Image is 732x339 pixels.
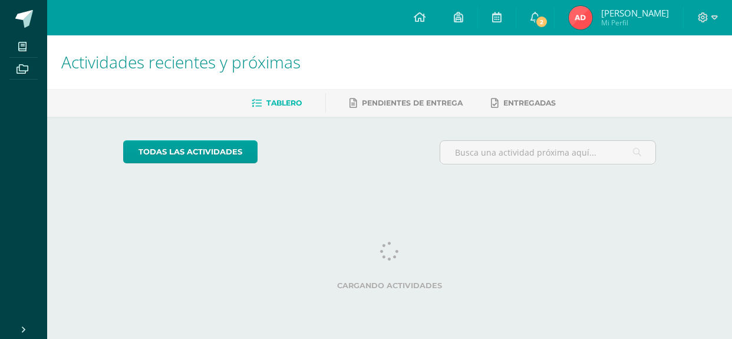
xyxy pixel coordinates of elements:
a: Pendientes de entrega [349,94,463,113]
span: Entregadas [503,98,556,107]
a: Entregadas [491,94,556,113]
span: 2 [535,15,548,28]
a: todas las Actividades [123,140,258,163]
span: Actividades recientes y próximas [61,51,301,73]
input: Busca una actividad próxima aquí... [440,141,656,164]
a: Tablero [252,94,302,113]
span: [PERSON_NAME] [601,7,669,19]
span: Tablero [266,98,302,107]
label: Cargando actividades [123,281,657,290]
span: Pendientes de entrega [362,98,463,107]
span: Mi Perfil [601,18,669,28]
img: 2b36d78c5330a76a8219e346466025d2.png [569,6,592,29]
